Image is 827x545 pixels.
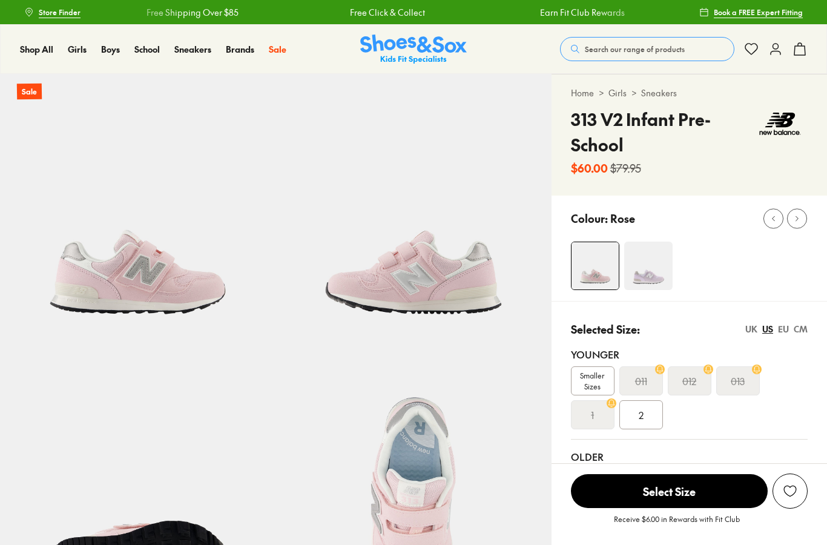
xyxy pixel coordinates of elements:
div: CM [794,323,808,335]
a: Girls [608,87,627,99]
a: Sale [269,43,286,56]
img: 4-551748_1 [624,242,673,290]
p: Rose [610,210,635,226]
span: Select Size [571,474,768,508]
a: Shop All [20,43,53,56]
s: 012 [682,374,696,388]
s: 011 [635,374,647,388]
div: > > [571,87,808,99]
p: Receive $6.00 in Rewards with Fit Club [614,514,740,535]
span: Book a FREE Expert Fitting [714,7,803,18]
span: Brands [226,43,254,55]
span: Sale [269,43,286,55]
div: UK [745,323,757,335]
img: 5-525384_1 [275,74,551,349]
p: Selected Size: [571,321,640,337]
a: Home [571,87,594,99]
span: Boys [101,43,120,55]
p: Sale [17,84,42,100]
div: EU [778,323,789,335]
span: School [134,43,160,55]
span: Store Finder [39,7,81,18]
s: 013 [731,374,745,388]
img: SNS_Logo_Responsive.svg [360,35,467,64]
a: School [134,43,160,56]
b: $60.00 [571,160,608,176]
a: Shoes & Sox [360,35,467,64]
a: Sneakers [641,87,677,99]
h4: 313 V2 Infant Pre-School [571,107,753,157]
button: Select Size [571,474,768,509]
div: Older [571,449,808,464]
div: US [762,323,773,335]
a: Free Shipping Over $85 [147,6,239,19]
span: Girls [68,43,87,55]
a: Store Finder [24,1,81,23]
p: Colour: [571,210,608,226]
a: Boys [101,43,120,56]
span: Smaller Sizes [572,370,614,392]
a: Girls [68,43,87,56]
a: Earn Fit Club Rewards [540,6,625,19]
a: Brands [226,43,254,56]
button: Add to Wishlist [773,474,808,509]
span: Search our range of products [585,44,685,54]
a: Free Click & Collect [350,6,425,19]
a: Book a FREE Expert Fitting [699,1,803,23]
img: 4-525383_1 [572,242,619,289]
span: Sneakers [174,43,211,55]
s: 1 [591,408,594,422]
a: Sneakers [174,43,211,56]
span: 2 [639,408,644,422]
span: Shop All [20,43,53,55]
img: Vendor logo [753,107,808,141]
div: Younger [571,347,808,362]
s: $79.95 [610,160,641,176]
button: Search our range of products [560,37,734,61]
